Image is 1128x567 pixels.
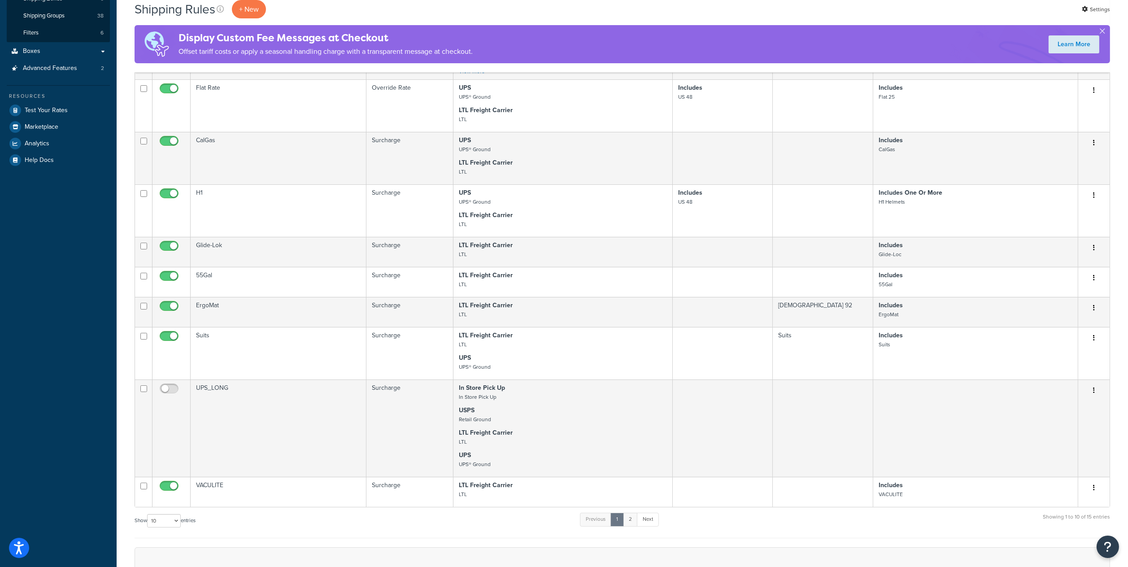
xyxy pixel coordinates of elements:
strong: LTL Freight Carrier [459,240,513,250]
strong: UPS [459,83,471,92]
select: Showentries [147,514,181,528]
small: Retail Ground [459,415,491,423]
strong: In Store Pick Up [459,383,505,393]
small: UPS® Ground [459,198,491,206]
small: Suits [879,340,890,349]
strong: USPS [459,406,475,415]
h4: Display Custom Fee Messages at Checkout [179,31,473,45]
small: ErgoMat [879,310,898,318]
strong: UPS [459,353,471,362]
span: Help Docs [25,157,54,164]
li: Filters [7,25,110,41]
td: CalGas [191,132,366,184]
a: Boxes [7,43,110,60]
small: Flat 25 [879,93,895,101]
strong: Includes [678,188,702,197]
td: ErgoMat [191,297,366,327]
small: LTL [459,310,467,318]
td: Flat Rate [191,79,366,132]
li: Advanced Features [7,60,110,77]
span: 6 [100,29,104,37]
strong: LTL Freight Carrier [459,428,513,437]
td: H1 [191,184,366,237]
a: Next [637,513,659,526]
strong: Includes [879,135,903,145]
div: Showing 1 to 10 of 15 entries [1043,512,1110,531]
small: UPS® Ground [459,145,491,153]
strong: Includes [879,240,903,250]
small: UPS® Ground [459,363,491,371]
small: LTL [459,168,467,176]
strong: LTL Freight Carrier [459,270,513,280]
td: Suits [191,327,366,379]
td: Glide-Lok [191,237,366,267]
span: Analytics [25,140,49,148]
strong: LTL Freight Carrier [459,105,513,115]
span: Filters [23,29,39,37]
small: Glide-Loc [879,250,902,258]
small: LTL [459,250,467,258]
img: duties-banner-06bc72dcb5fe05cb3f9472aba00be2ae8eb53ab6f0d8bb03d382ba314ac3c341.png [135,25,179,63]
a: Previous [580,513,611,526]
td: VACULITE [191,477,366,507]
small: LTL [459,220,467,228]
a: Learn More [1049,35,1099,53]
h1: Shipping Rules [135,0,215,18]
span: Test Your Rates [25,107,68,114]
span: 38 [97,12,104,20]
strong: UPS [459,450,471,460]
small: UPS® Ground [459,460,491,468]
strong: Includes [879,331,903,340]
a: Settings [1082,3,1110,16]
p: Offset tariff costs or apply a seasonal handling charge with a transparent message at checkout. [179,45,473,58]
small: VACULITE [879,490,903,498]
label: Show entries [135,514,196,528]
strong: Includes [879,480,903,490]
small: LTL [459,438,467,446]
span: Advanced Features [23,65,77,72]
strong: UPS [459,135,471,145]
li: Analytics [7,135,110,152]
td: Surcharge [366,267,453,297]
a: Help Docs [7,152,110,168]
small: 55Gal [879,280,893,288]
small: CalGas [879,145,895,153]
small: US 48 [678,93,692,101]
span: Marketplace [25,123,58,131]
a: Filters 6 [7,25,110,41]
button: Open Resource Center [1097,536,1119,558]
a: 2 [623,513,638,526]
strong: LTL Freight Carrier [459,480,513,490]
strong: LTL Freight Carrier [459,158,513,167]
strong: LTL Freight Carrier [459,331,513,340]
td: Surcharge [366,132,453,184]
small: US 48 [678,198,692,206]
td: Surcharge [366,184,453,237]
td: Surcharge [366,477,453,507]
td: Surcharge [366,379,453,477]
strong: Includes [879,83,903,92]
small: H1 Helmets [879,198,905,206]
strong: Includes [678,83,702,92]
td: Surcharge [366,327,453,379]
span: Boxes [23,48,40,55]
div: Resources [7,92,110,100]
strong: Includes [879,270,903,280]
td: Surcharge [366,297,453,327]
li: Marketplace [7,119,110,135]
td: [DEMOGRAPHIC_DATA] 92 [773,297,873,327]
a: Advanced Features 2 [7,60,110,77]
small: UPS® Ground [459,93,491,101]
a: Shipping Groups 38 [7,8,110,24]
a: 1 [610,513,624,526]
td: UPS_LONG [191,379,366,477]
a: Test Your Rates [7,102,110,118]
span: 2 [101,65,104,72]
small: LTL [459,340,467,349]
small: LTL [459,280,467,288]
small: LTL [459,490,467,498]
li: Shipping Groups [7,8,110,24]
